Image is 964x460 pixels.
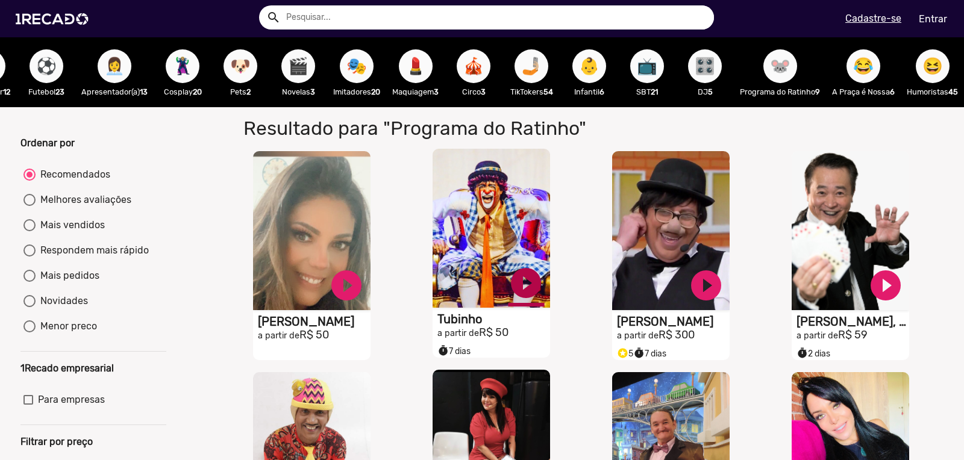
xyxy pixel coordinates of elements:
[948,87,958,96] b: 45
[437,342,449,356] i: timer
[20,362,114,374] b: 1Recado empresarial
[230,49,251,83] span: 🐶
[682,86,728,98] p: DJ
[630,49,664,83] button: 📺
[55,87,64,96] b: 23
[515,49,548,83] button: 🤳🏼
[617,329,730,342] h2: R$ 300
[437,328,479,338] small: a partir de
[797,329,909,342] h2: R$ 59
[371,87,380,96] b: 20
[340,49,374,83] button: 🎭
[847,49,880,83] button: 😂
[266,10,281,25] mat-icon: Example home icon
[405,49,426,83] span: 💄
[20,436,93,447] b: Filtrar por preço
[853,49,874,83] span: 😂
[521,49,542,83] span: 🤳🏼
[566,86,612,98] p: Infantil
[434,87,439,96] b: 3
[617,331,659,341] small: a partir de
[258,329,371,342] h2: R$ 50
[832,86,895,98] p: A Praça é Nossa
[288,49,308,83] span: 🎬
[509,86,554,98] p: TikTokers
[437,346,471,356] span: 7 dias
[792,151,909,310] video: S1RECADO vídeos dedicados para fãs e empresas
[911,8,955,30] a: Entrar
[481,87,486,96] b: 3
[797,349,830,359] span: 2 dias
[36,319,97,334] div: Menor preco
[637,49,657,83] span: 📺
[3,87,10,96] b: 12
[36,193,131,207] div: Melhores avaliações
[763,49,797,83] button: 🐭
[599,87,604,96] b: 6
[688,267,724,303] a: play_circle_filled
[234,117,695,140] h1: Resultado para "Programa do Ratinho"
[36,218,105,232] div: Mais vendidos
[246,87,251,96] b: 2
[922,49,943,83] span: 😆
[907,86,958,98] p: Humoristas
[36,294,88,308] div: Novidades
[36,243,149,258] div: Respondem mais rápido
[617,347,628,359] small: stars
[166,49,199,83] button: 🦹🏼‍♀️
[868,267,904,303] a: play_circle_filled
[916,49,950,83] button: 😆
[688,49,722,83] button: 🎛️
[651,87,658,96] b: 21
[463,49,484,83] span: 🎪
[38,393,105,407] span: Para empresas
[579,49,599,83] span: 👶
[328,267,365,303] a: play_circle_filled
[797,331,838,341] small: a partir de
[624,86,670,98] p: SBT
[740,86,820,98] p: Programa do Ratinho
[392,86,439,98] p: Maquiagem
[617,314,730,329] h1: [PERSON_NAME]
[262,6,283,27] button: Example home icon
[437,326,550,340] h2: R$ 50
[36,49,57,83] span: ⚽
[695,49,715,83] span: 🎛️
[23,86,69,98] p: Futebol
[30,49,63,83] button: ⚽
[36,269,99,283] div: Mais pedidos
[346,49,367,83] span: 🎭
[281,49,315,83] button: 🎬
[20,137,75,149] b: Ordenar por
[612,151,730,310] video: S1RECADO vídeos dedicados para fãs e empresas
[890,87,895,96] b: 6
[633,344,645,359] i: timer
[258,314,371,329] h1: [PERSON_NAME]
[310,87,315,96] b: 3
[617,344,628,359] i: Selo super talento
[457,49,490,83] button: 🎪
[543,87,553,96] b: 54
[104,49,125,83] span: 👩‍💼
[451,86,496,98] p: Circo
[98,49,131,83] button: 👩‍💼
[253,151,371,310] video: S1RECADO vídeos dedicados para fãs e empresas
[399,49,433,83] button: 💄
[633,349,666,359] span: 7 dias
[275,86,321,98] p: Novelas
[633,347,645,359] small: timer
[81,86,148,98] p: Apresentador(a)
[770,49,790,83] span: 🐭
[437,345,449,356] small: timer
[193,87,202,96] b: 20
[797,314,909,329] h1: [PERSON_NAME], O Ilusionista
[218,86,263,98] p: Pets
[258,331,299,341] small: a partir de
[172,49,193,83] span: 🦹🏼‍♀️
[572,49,606,83] button: 👶
[508,265,544,301] a: play_circle_filled
[797,344,808,359] i: timer
[437,312,550,326] h1: Tubinho
[708,87,713,96] b: 5
[140,87,148,96] b: 13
